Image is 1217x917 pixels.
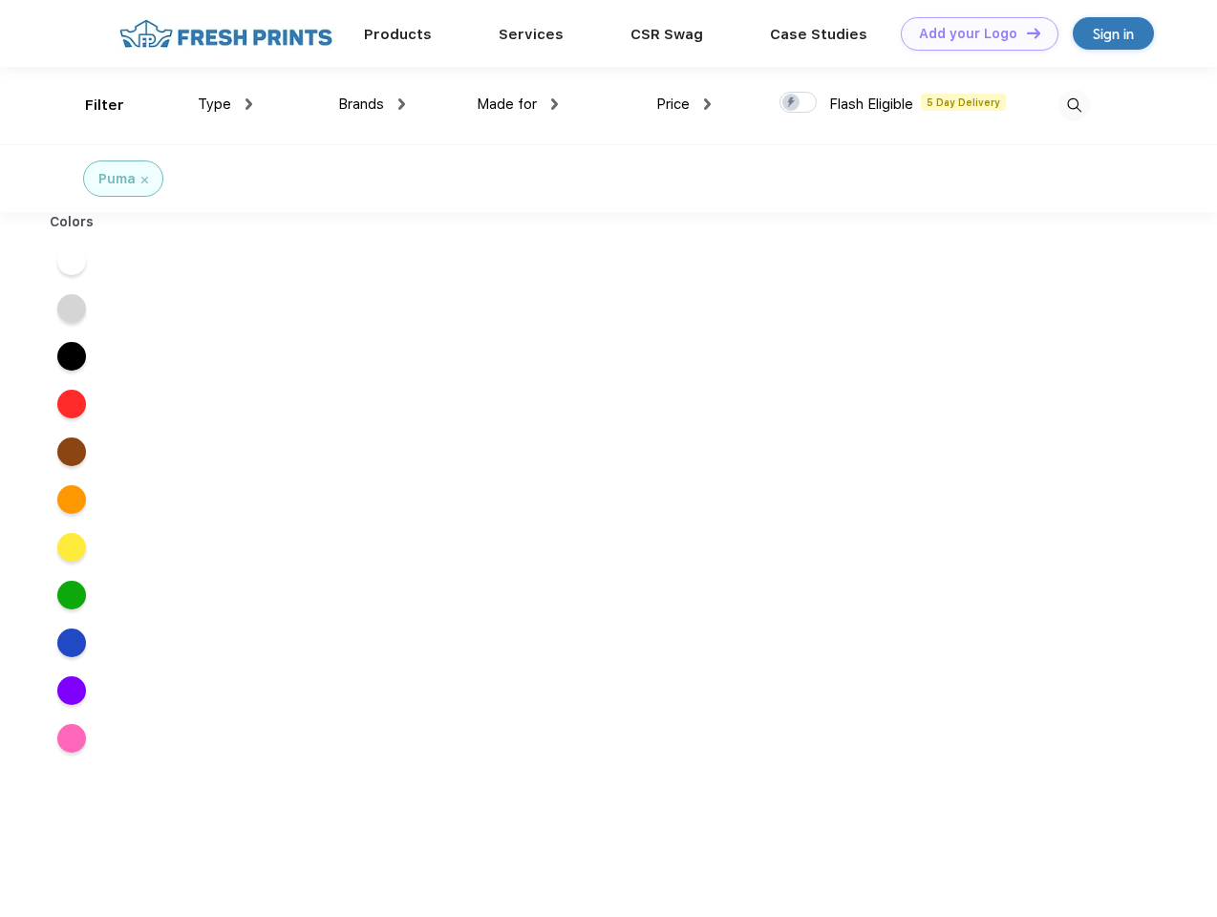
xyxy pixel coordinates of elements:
[630,26,703,43] a: CSR Swag
[1027,28,1040,38] img: DT
[704,98,711,110] img: dropdown.png
[921,94,1006,111] span: 5 Day Delivery
[919,26,1017,42] div: Add your Logo
[246,98,252,110] img: dropdown.png
[338,96,384,113] span: Brands
[829,96,913,113] span: Flash Eligible
[477,96,537,113] span: Made for
[1093,23,1134,45] div: Sign in
[1058,90,1090,121] img: desktop_search.svg
[398,98,405,110] img: dropdown.png
[98,169,136,189] div: Puma
[364,26,432,43] a: Products
[35,212,109,232] div: Colors
[198,96,231,113] span: Type
[551,98,558,110] img: dropdown.png
[141,177,148,183] img: filter_cancel.svg
[656,96,690,113] span: Price
[1073,17,1154,50] a: Sign in
[114,17,338,51] img: fo%20logo%202.webp
[85,95,124,117] div: Filter
[499,26,564,43] a: Services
